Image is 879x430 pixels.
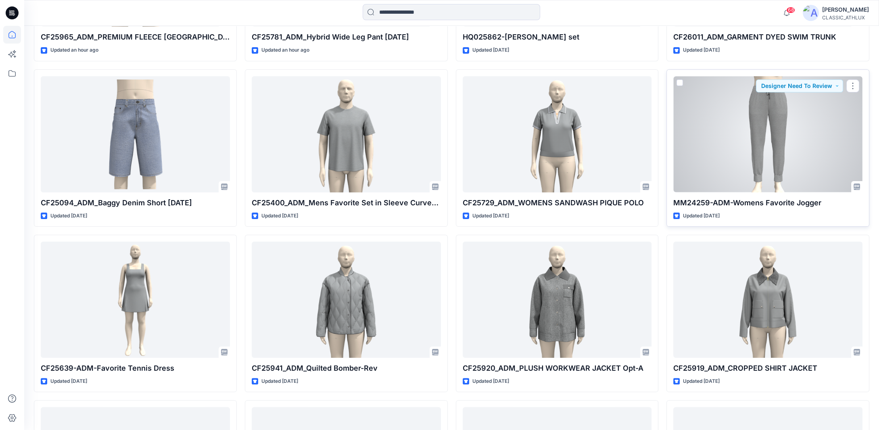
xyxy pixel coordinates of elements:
a: CF25729_ADM_WOMENS SANDWASH PIQUE POLO [463,76,652,192]
p: Updated [DATE] [50,377,87,386]
p: Updated [DATE] [472,212,509,220]
p: CF25781_ADM_Hybrid Wide Leg Pant [DATE] [252,31,441,43]
p: CF25094_ADM_Baggy Denim Short [DATE] [41,197,230,209]
a: CF25920_ADM_PLUSH WORKWEAR JACKET Opt-A [463,242,652,358]
div: CLASSIC_ATHLUX [822,15,869,21]
a: CF25941_ADM_Quilted Bomber-Rev [252,242,441,358]
p: Updated [DATE] [261,377,298,386]
div: [PERSON_NAME] [822,5,869,15]
img: avatar [803,5,819,21]
a: CF25919_ADM_CROPPED SHIRT JACKET [673,242,862,358]
p: Updated [DATE] [683,377,720,386]
p: HQ025862-[PERSON_NAME] set [463,31,652,43]
p: Updated [DATE] [683,46,720,54]
p: CF25965_ADM_PREMIUM FLEECE [GEOGRAPHIC_DATA] [DATE] [41,31,230,43]
a: MM24259-ADM-Womens Favorite Jogger [673,76,862,192]
p: Updated an hour ago [261,46,309,54]
a: CF25639-ADM-Favorite Tennis Dress [41,242,230,358]
a: CF25400_ADM_Mens Favorite Set in Sleeve Curved Hem Active Tee [252,76,441,192]
p: CF25639-ADM-Favorite Tennis Dress [41,363,230,374]
p: Updated [DATE] [683,212,720,220]
a: CF25094_ADM_Baggy Denim Short 18AUG25 [41,76,230,192]
p: MM24259-ADM-Womens Favorite Jogger [673,197,862,209]
p: Updated [DATE] [50,212,87,220]
p: CF25941_ADM_Quilted Bomber-Rev [252,363,441,374]
p: CF25920_ADM_PLUSH WORKWEAR JACKET Opt-A [463,363,652,374]
p: Updated an hour ago [50,46,98,54]
p: Updated [DATE] [261,212,298,220]
p: CF25919_ADM_CROPPED SHIRT JACKET [673,363,862,374]
p: CF25400_ADM_Mens Favorite Set in Sleeve Curved Hem Active Tee [252,197,441,209]
p: CF26011_ADM_GARMENT DYED SWIM TRUNK [673,31,862,43]
span: 68 [786,7,795,13]
p: Updated [DATE] [472,377,509,386]
p: CF25729_ADM_WOMENS SANDWASH PIQUE POLO [463,197,652,209]
p: Updated [DATE] [472,46,509,54]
